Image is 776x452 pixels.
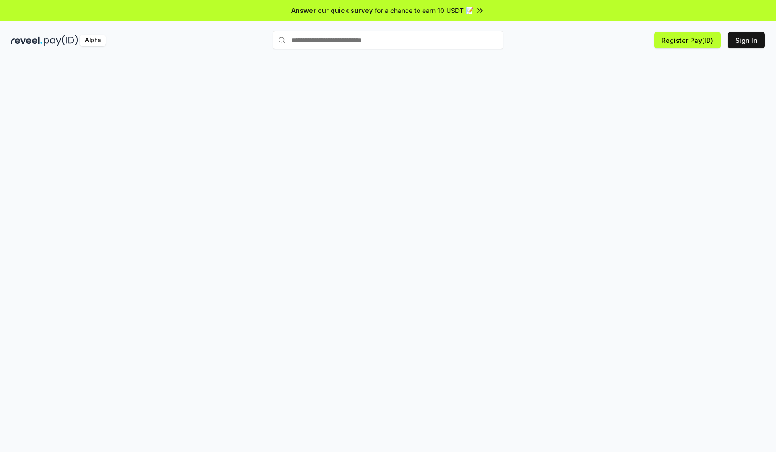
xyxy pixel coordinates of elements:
[728,32,765,48] button: Sign In
[11,35,42,46] img: reveel_dark
[80,35,106,46] div: Alpha
[291,6,373,15] span: Answer our quick survey
[44,35,78,46] img: pay_id
[375,6,473,15] span: for a chance to earn 10 USDT 📝
[654,32,721,48] button: Register Pay(ID)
